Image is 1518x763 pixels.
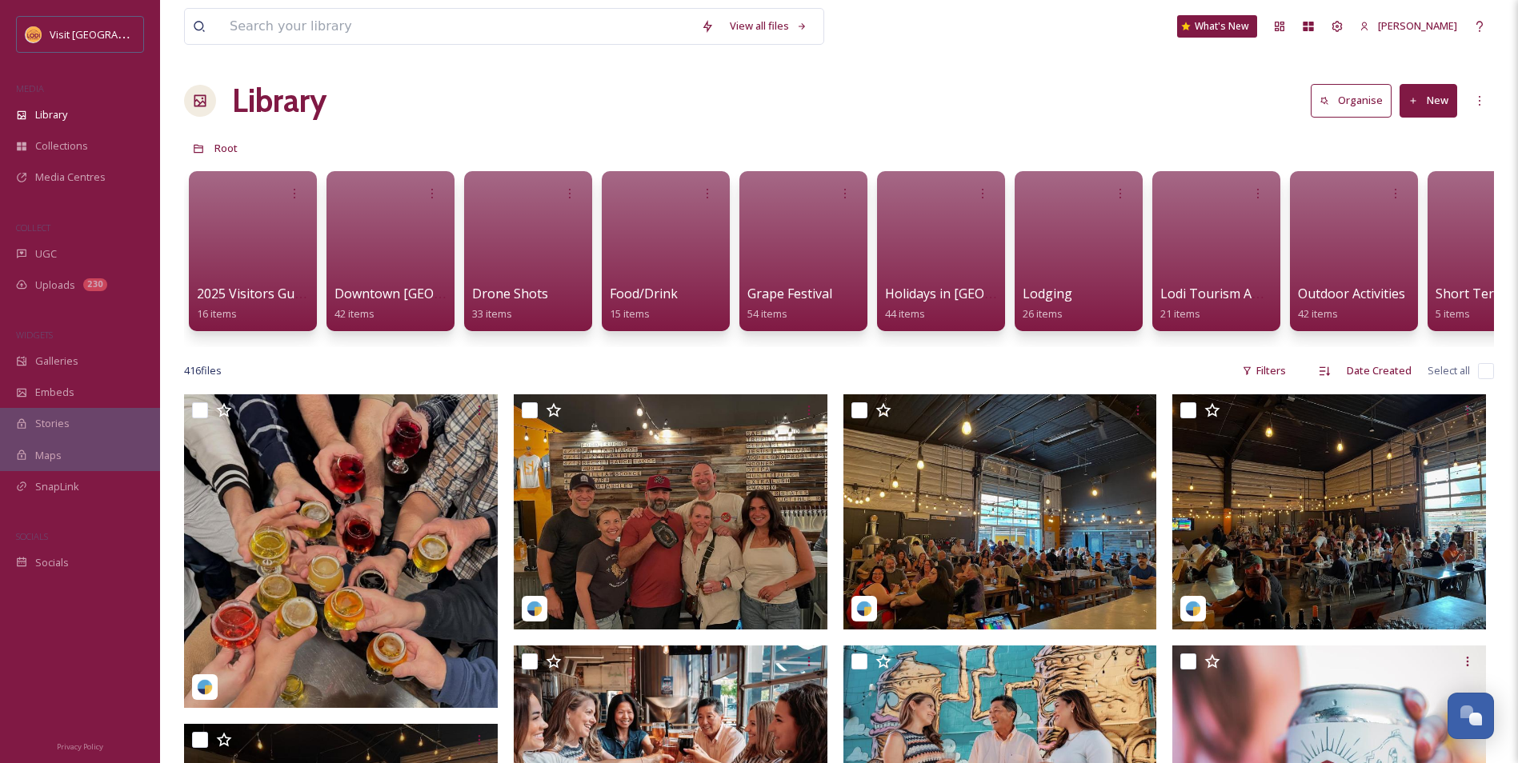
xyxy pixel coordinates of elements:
[1185,601,1201,617] img: snapsea-logo.png
[843,394,1157,629] img: everyoneneedsasidehustle-17949060461951366.jpg
[35,107,67,122] span: Library
[1172,394,1486,629] img: everyoneneedsasidehustle-18065311552961365.jpg
[35,416,70,431] span: Stories
[16,329,53,341] span: WIDGETS
[214,141,238,155] span: Root
[214,138,238,158] a: Root
[610,306,650,321] span: 15 items
[16,82,44,94] span: MEDIA
[197,679,213,695] img: snapsea-logo.png
[1378,18,1457,33] span: [PERSON_NAME]
[1023,285,1072,302] span: Lodging
[856,601,872,617] img: snapsea-logo.png
[334,285,532,302] span: Downtown [GEOGRAPHIC_DATA]
[1023,286,1072,321] a: Lodging26 items
[1339,355,1420,386] div: Date Created
[1160,306,1200,321] span: 21 items
[610,285,678,302] span: Food/Drink
[83,278,107,291] div: 230
[1400,84,1457,117] button: New
[35,385,74,400] span: Embeds
[472,286,548,321] a: Drone Shots33 items
[1428,363,1470,378] span: Select all
[35,354,78,369] span: Galleries
[1160,286,1325,321] a: Lodi Tourism Ambassadors21 items
[1234,355,1294,386] div: Filters
[885,285,1083,302] span: Holidays in [GEOGRAPHIC_DATA]
[35,448,62,463] span: Maps
[26,26,42,42] img: Square%20Social%20Visit%20Lodi.png
[1298,306,1338,321] span: 42 items
[472,285,548,302] span: Drone Shots
[1298,285,1405,302] span: Outdoor Activities
[514,394,827,629] img: everyoneneedsasidehustle-18400221199102558.jpg
[1160,285,1325,302] span: Lodi Tourism Ambassadors
[35,555,69,570] span: Socials
[35,246,57,262] span: UGC
[232,77,326,125] a: Library
[1448,693,1494,739] button: Open Chat
[747,286,832,321] a: Grape Festival54 items
[35,138,88,154] span: Collections
[35,479,79,494] span: SnapLink
[472,306,512,321] span: 33 items
[184,394,498,708] img: brixandhops-6238322.jpg
[35,170,106,185] span: Media Centres
[16,530,48,542] span: SOCIALS
[334,286,532,321] a: Downtown [GEOGRAPHIC_DATA]42 items
[1298,286,1405,321] a: Outdoor Activities42 items
[184,363,222,378] span: 416 file s
[57,741,103,752] span: Privacy Policy
[50,26,174,42] span: Visit [GEOGRAPHIC_DATA]
[1023,306,1063,321] span: 26 items
[334,306,374,321] span: 42 items
[197,286,312,321] a: 2025 Visitors Guide16 items
[610,286,678,321] a: Food/Drink15 items
[1436,306,1470,321] span: 5 items
[197,306,237,321] span: 16 items
[222,9,693,44] input: Search your library
[57,736,103,755] a: Privacy Policy
[197,285,312,302] span: 2025 Visitors Guide
[527,601,543,617] img: snapsea-logo.png
[1177,15,1257,38] a: What's New
[747,306,787,321] span: 54 items
[885,286,1083,321] a: Holidays in [GEOGRAPHIC_DATA]44 items
[722,10,815,42] a: View all files
[747,285,832,302] span: Grape Festival
[16,222,50,234] span: COLLECT
[35,278,75,293] span: Uploads
[1352,10,1465,42] a: [PERSON_NAME]
[885,306,925,321] span: 44 items
[1311,84,1392,117] button: Organise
